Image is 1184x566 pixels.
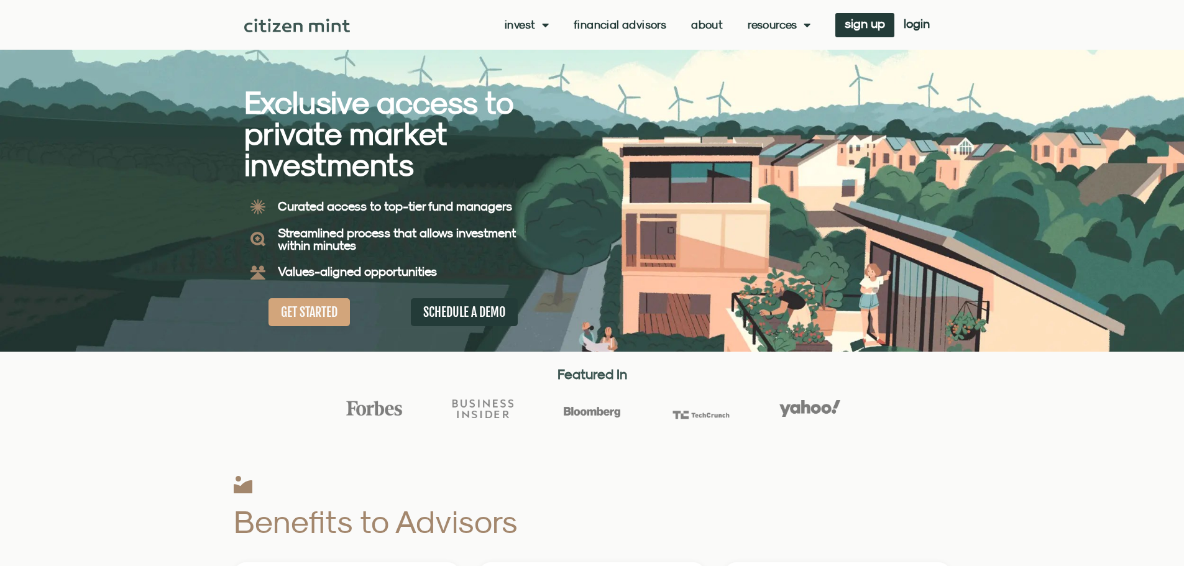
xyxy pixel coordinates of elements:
[505,19,549,31] a: Invest
[411,298,518,326] a: SCHEDULE A DEMO
[691,19,723,31] a: About
[234,506,703,537] h2: Benefits to Advisors
[894,13,939,37] a: login
[268,298,350,326] a: GET STARTED
[558,366,627,382] strong: Featured In
[344,400,405,416] img: Forbes Logo
[845,19,885,28] span: sign up
[278,199,512,213] b: Curated access to top-tier fund managers
[278,264,437,278] b: Values-aligned opportunities
[835,13,894,37] a: sign up
[505,19,810,31] nav: Menu
[244,19,351,32] img: Citizen Mint
[423,304,505,320] span: SCHEDULE A DEMO
[244,87,549,180] h2: Exclusive access to private market investments
[904,19,930,28] span: login
[574,19,666,31] a: Financial Advisors
[748,19,810,31] a: Resources
[278,226,516,252] b: Streamlined process that allows investment within minutes
[281,304,337,320] span: GET STARTED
